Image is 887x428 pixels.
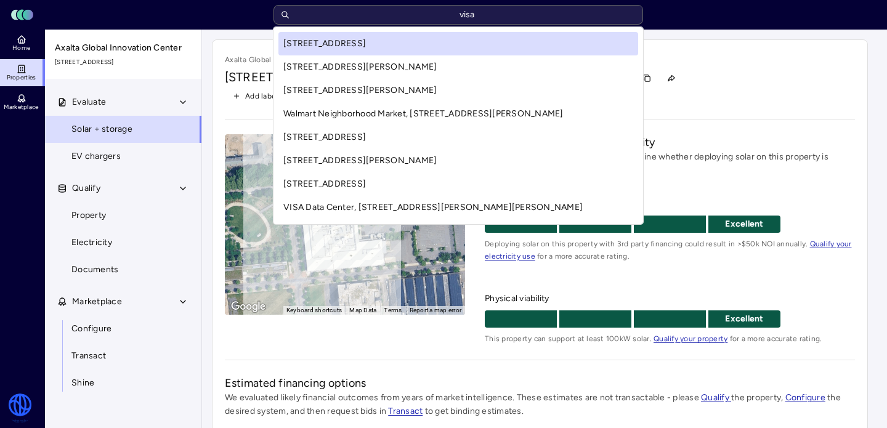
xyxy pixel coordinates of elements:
[278,196,638,219] a: VISA Data Center, [STREET_ADDRESS][PERSON_NAME][PERSON_NAME]
[278,172,638,196] a: [STREET_ADDRESS]
[278,79,638,102] a: [STREET_ADDRESS][PERSON_NAME]
[278,32,638,55] a: [STREET_ADDRESS]
[278,219,638,243] a: Visa International, [STREET_ADDRESS]
[278,55,638,79] a: [STREET_ADDRESS][PERSON_NAME]
[278,149,638,172] a: [STREET_ADDRESS][PERSON_NAME]
[278,102,638,126] a: Walmart Neighborhood Market, [STREET_ADDRESS][PERSON_NAME]
[278,126,638,149] a: [STREET_ADDRESS]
